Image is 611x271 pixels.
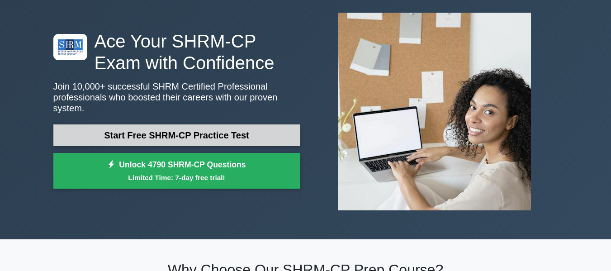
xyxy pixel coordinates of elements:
p: Join 10,000+ successful SHRM Certified Professional professionals who boosted their careers with ... [53,81,300,114]
h1: Ace Your SHRM-CP Exam with Confidence [53,30,300,74]
small: Limited Time: 7-day free trial! [65,172,289,183]
a: Start Free SHRM-CP Practice Test [53,124,300,146]
a: Unlock 4790 SHRM-CP QuestionsLimited Time: 7-day free trial! [53,153,300,189]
